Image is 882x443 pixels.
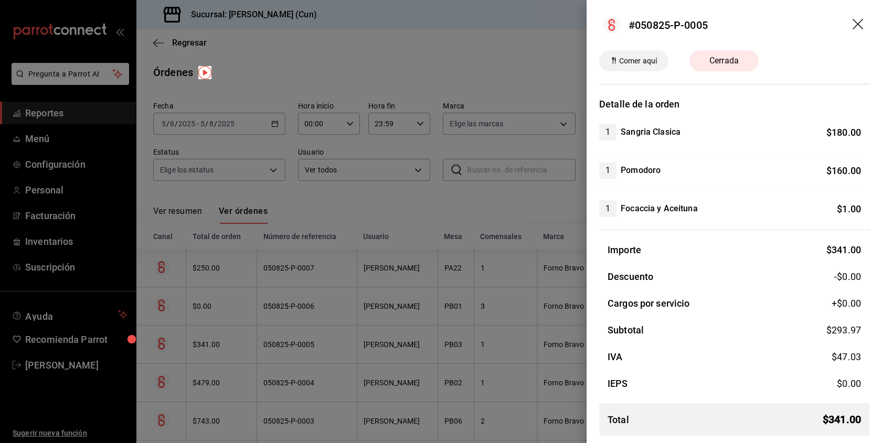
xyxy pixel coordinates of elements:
[608,296,690,310] h3: Cargos por servicio
[608,243,641,257] h3: Importe
[608,269,653,284] h3: Descuento
[608,323,644,337] h3: Subtotal
[823,412,861,427] span: $ 341.00
[599,202,617,215] span: 1
[826,165,861,176] span: $ 160.00
[599,164,617,177] span: 1
[837,203,861,214] span: $ 1.00
[703,55,745,67] span: Cerrada
[599,97,869,111] h3: Detalle de la orden
[621,164,661,177] h4: Pomodoro
[608,413,629,427] h3: Total
[615,56,661,67] span: Comer aquí
[629,17,708,33] div: #050825-P-0005
[834,269,861,284] span: -$0.00
[832,296,861,310] span: +$ 0.00
[826,127,861,138] span: $ 180.00
[832,351,861,362] span: $ 47.03
[608,376,628,391] h3: IEPS
[608,350,622,364] h3: IVA
[826,325,861,336] span: $ 293.97
[837,378,861,389] span: $ 0.00
[198,66,211,79] img: Tooltip marker
[826,244,861,255] span: $ 341.00
[621,126,681,138] h4: Sangria Clasica
[853,19,865,31] button: drag
[599,126,617,138] span: 1
[621,202,698,215] h4: Focaccia y Aceituna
